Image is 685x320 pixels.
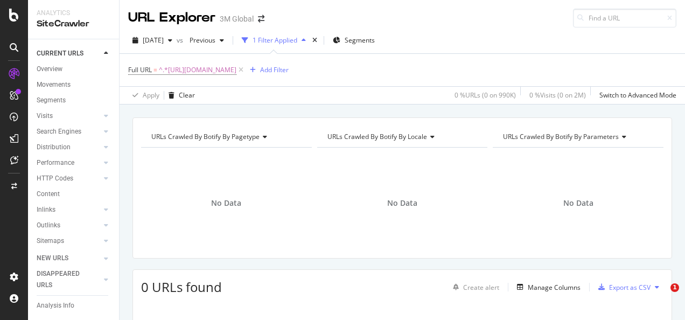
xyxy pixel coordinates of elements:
span: No Data [211,198,241,208]
span: ^.*[URL][DOMAIN_NAME] [159,62,236,78]
button: Manage Columns [513,281,581,294]
a: Movements [37,79,111,91]
div: Apply [143,91,159,100]
div: Outlinks [37,220,60,231]
button: Create alert [449,279,499,296]
a: Overview [37,64,111,75]
button: Add Filter [246,64,289,76]
span: URLs Crawled By Botify By locale [327,132,427,141]
a: Outlinks [37,220,101,231]
div: Inlinks [37,204,55,215]
span: Full URL [128,65,152,74]
a: Inlinks [37,204,101,215]
input: Find a URL [573,9,676,27]
span: No Data [387,198,417,208]
h4: URLs Crawled By Botify By locale [325,128,478,145]
div: Add Filter [260,65,289,74]
a: Visits [37,110,101,122]
div: Clear [179,91,195,100]
button: Switch to Advanced Mode [595,87,676,104]
span: vs [177,36,185,45]
a: NEW URLS [37,253,101,264]
button: 1 Filter Applied [237,32,310,49]
div: CURRENT URLS [37,48,83,59]
div: SiteCrawler [37,18,110,30]
div: Content [37,189,60,200]
a: Distribution [37,142,101,153]
div: Performance [37,157,74,169]
div: Analytics [37,9,110,18]
div: Manage Columns [528,283,581,292]
a: Segments [37,95,111,106]
a: HTTP Codes [37,173,101,184]
div: Overview [37,64,62,75]
h4: URLs Crawled By Botify By pagetype [149,128,302,145]
div: 1 Filter Applied [253,36,297,45]
a: Sitemaps [37,235,101,247]
span: = [153,65,157,74]
span: 2025 Sep. 14th [143,36,164,45]
a: Performance [37,157,101,169]
div: arrow-right-arrow-left [258,15,264,23]
a: Search Engines [37,126,101,137]
div: Switch to Advanced Mode [599,91,676,100]
span: 0 URLs found [141,278,222,296]
div: Distribution [37,142,71,153]
div: Segments [37,95,66,106]
div: Search Engines [37,126,81,137]
div: Visits [37,110,53,122]
a: CURRENT URLS [37,48,101,59]
span: Previous [185,36,215,45]
div: Analysis Info [37,300,74,311]
span: 1 [670,283,679,292]
div: URL Explorer [128,9,215,27]
h4: URLs Crawled By Botify By parameters [501,128,654,145]
div: HTTP Codes [37,173,73,184]
div: NEW URLS [37,253,68,264]
iframe: Intercom live chat [648,283,674,309]
span: URLs Crawled By Botify By pagetype [151,132,260,141]
button: Clear [164,87,195,104]
button: Export as CSV [594,279,651,296]
div: times [310,35,319,46]
a: DISAPPEARED URLS [37,268,101,291]
a: Analysis Info [37,300,111,311]
span: URLs Crawled By Botify By parameters [503,132,619,141]
button: Apply [128,87,159,104]
div: Movements [37,79,71,91]
span: No Data [563,198,593,208]
div: Sitemaps [37,235,64,247]
span: Segments [345,36,375,45]
div: Export as CSV [609,283,651,292]
div: DISAPPEARED URLS [37,268,91,291]
div: 0 % Visits ( 0 on 2M ) [529,91,586,100]
div: 0 % URLs ( 0 on 990K ) [455,91,516,100]
button: Segments [328,32,379,49]
button: [DATE] [128,32,177,49]
div: Create alert [463,283,499,292]
button: Previous [185,32,228,49]
a: Content [37,189,111,200]
div: 3M Global [220,13,254,24]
